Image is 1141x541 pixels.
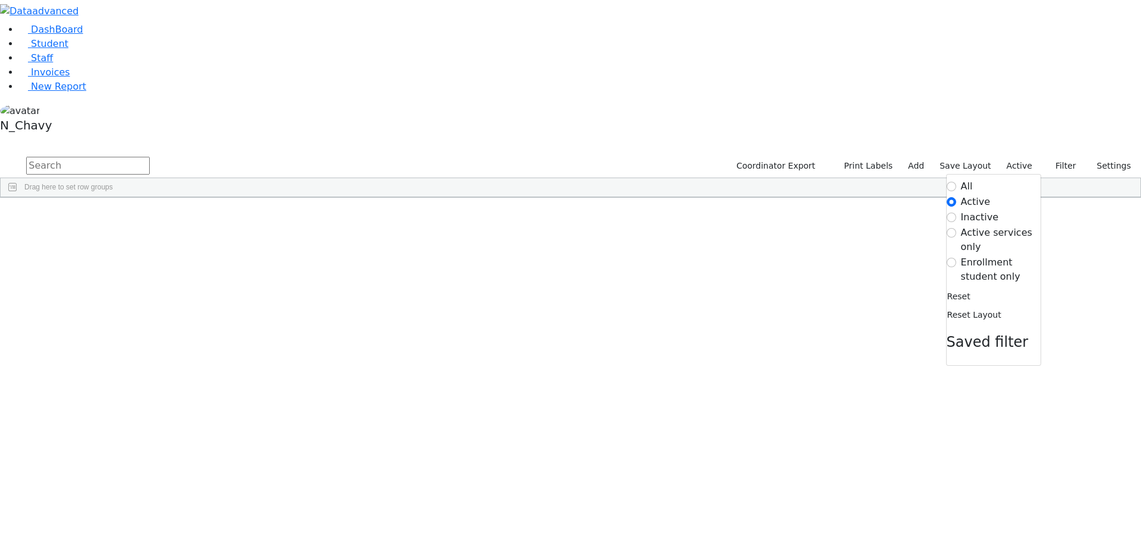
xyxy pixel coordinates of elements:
[947,213,956,222] input: Inactive
[19,38,68,49] a: Student
[19,52,53,64] a: Staff
[947,258,956,267] input: Enrollment student only
[947,287,971,306] button: Reset
[24,183,113,191] span: Drag here to set row groups
[729,157,821,175] button: Coordinator Export
[947,182,956,191] input: All
[19,24,83,35] a: DashBoard
[947,334,1029,350] span: Saved filter
[961,255,1041,284] label: Enrollment student only
[1001,157,1038,175] label: Active
[31,81,86,92] span: New Report
[961,195,991,209] label: Active
[934,157,996,175] button: Save Layout
[19,81,86,92] a: New Report
[947,306,1002,324] button: Reset Layout
[19,67,70,78] a: Invoices
[903,157,929,175] a: Add
[961,226,1041,254] label: Active services only
[31,67,70,78] span: Invoices
[1082,157,1136,175] button: Settings
[26,157,150,175] input: Search
[31,24,83,35] span: DashBoard
[961,179,973,194] label: All
[947,228,956,238] input: Active services only
[961,210,999,224] label: Inactive
[946,174,1041,366] div: Settings
[31,52,53,64] span: Staff
[947,197,956,207] input: Active
[31,38,68,49] span: Student
[1040,157,1082,175] button: Filter
[830,157,898,175] button: Print Labels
